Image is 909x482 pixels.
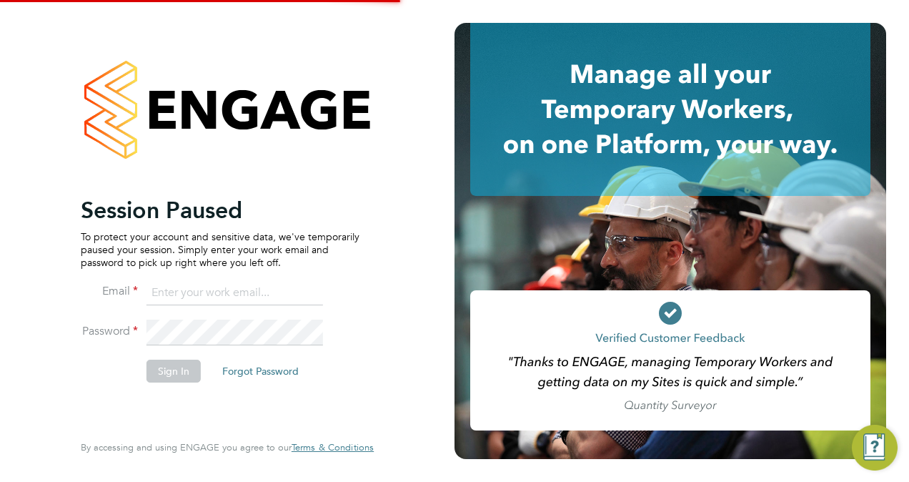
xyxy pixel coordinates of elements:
button: Forgot Password [211,360,310,383]
a: Terms & Conditions [292,442,374,453]
h2: Session Paused [81,196,359,225]
button: Engage Resource Center [852,425,898,471]
button: Sign In [146,360,201,383]
label: Email [81,284,138,299]
span: Terms & Conditions [292,441,374,453]
span: By accessing and using ENGAGE you agree to our [81,441,374,453]
input: Enter your work email... [146,280,323,306]
label: Password [81,324,138,339]
p: To protect your account and sensitive data, we've temporarily paused your session. Simply enter y... [81,230,359,270]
